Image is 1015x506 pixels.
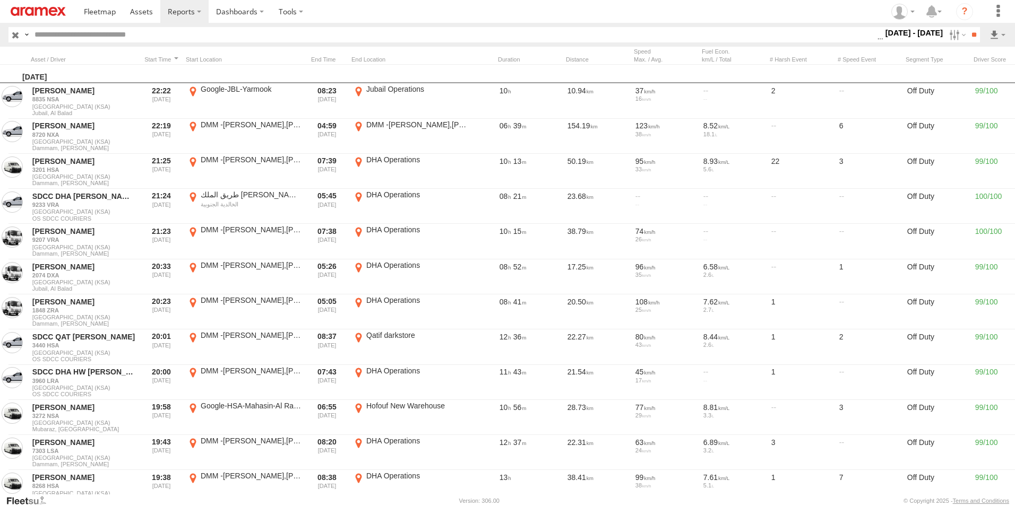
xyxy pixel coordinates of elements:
[201,84,301,94] div: Google-JBL-Yarmook
[500,86,511,95] span: 10
[32,285,135,292] span: Filter Results to this Group
[513,298,527,306] span: 41
[366,155,467,164] div: DHA Operations
[500,157,511,165] span: 10
[635,342,696,348] div: 43
[566,471,630,504] div: 38.41
[32,320,135,327] span: Filter Results to this Group
[513,333,527,341] span: 36
[32,377,135,385] a: 3960 LRA
[953,498,1009,504] a: Terms and Conditions
[32,191,135,201] a: SDCC DHA [PERSON_NAME]
[2,86,23,107] a: View Asset in Asset Management
[566,366,630,399] div: 21.54
[141,436,182,469] div: Entered prior to selected date range
[635,131,696,137] div: 38
[2,473,23,494] a: View Asset in Asset Management
[32,420,135,426] span: [GEOGRAPHIC_DATA] (KSA)
[141,401,182,434] div: Entered prior to selected date range
[307,84,347,117] div: Exited after selected date range
[906,260,969,293] div: Off Duty
[201,200,301,208] div: الخالدية الجنوبية
[351,260,468,293] label: Click to View Event Location
[141,84,182,117] div: Entered prior to selected date range
[956,3,973,20] i: ?
[500,192,511,200] span: 08
[32,385,135,391] span: [GEOGRAPHIC_DATA] (KSA)
[186,155,303,188] label: Click to View Event Location
[703,447,764,453] div: 3.2
[32,156,135,166] a: [PERSON_NAME]
[566,155,630,188] div: 50.19
[635,121,696,130] div: 123
[703,482,764,488] div: 5.1
[351,471,468,504] label: Click to View Event Location
[32,262,135,272] a: [PERSON_NAME]
[186,401,303,434] label: Click to View Event Location
[2,156,23,178] a: View Asset in Asset Management
[307,155,347,188] div: Exited after selected date range
[366,120,467,129] div: DMM -[PERSON_NAME],[PERSON_NAME],Nawras -P# 68
[32,314,135,320] span: [GEOGRAPHIC_DATA] (KSA)
[513,121,527,130] span: 39
[500,263,511,271] span: 08
[635,95,696,102] div: 16
[351,190,468,223] label: Click to View Event Location
[201,190,301,199] div: طريق الملك [PERSON_NAME]
[500,438,511,447] span: 12
[703,438,764,447] div: 6.89
[635,297,696,307] div: 108
[703,297,764,307] div: 7.62
[906,84,969,117] div: Off Duty
[500,368,511,376] span: 11
[366,225,467,234] div: DHA Operations
[32,272,135,279] a: 2074 DXA
[201,471,301,481] div: DMM -[PERSON_NAME],[PERSON_NAME],Nawras -P# 68
[32,332,135,342] a: SDCC QAT [PERSON_NAME]
[703,272,764,278] div: 2.6
[141,190,182,223] div: Entered prior to selected date range
[635,377,696,383] div: 17
[703,131,764,137] div: 18.1
[32,166,135,173] a: 3201 HSA
[2,367,23,388] a: View Asset in Asset Management
[32,356,135,362] span: Filter Results to this Group
[32,86,135,95] a: [PERSON_NAME]
[307,436,347,469] div: Exited after selected date range
[307,330,347,363] div: Exited after selected date range
[703,342,764,348] div: 2.6
[307,56,347,63] div: Click to Sort
[906,330,969,363] div: Off Duty
[351,84,468,117] label: Click to View Event Location
[32,226,135,236] a: [PERSON_NAME]
[703,332,764,342] div: 8.44
[32,403,135,412] a: [PERSON_NAME]
[770,330,833,363] div: 1
[32,215,135,222] span: Filter Results to this Group
[838,120,901,153] div: 6
[906,190,969,223] div: Off Duty
[566,190,630,223] div: 23.68
[32,455,135,461] span: [GEOGRAPHIC_DATA] (KSA)
[141,225,182,258] div: Entered prior to selected date range
[566,56,630,63] div: Click to Sort
[307,295,347,328] div: Exited after selected date range
[141,155,182,188] div: Entered prior to selected date range
[307,190,347,223] div: Exited after selected date range
[838,330,901,363] div: 2
[32,201,135,208] a: 9233 VRA
[770,436,833,469] div: 3
[2,226,23,248] a: View Asset in Asset Management
[635,226,696,236] div: 74
[201,436,301,446] div: DMM -[PERSON_NAME],[PERSON_NAME],Nawras -P# 68
[186,190,303,223] label: Click to View Event Location
[32,342,135,349] a: 3440 HSA
[513,157,527,165] span: 13
[366,471,467,481] div: DHA Operations
[2,332,23,353] a: View Asset in Asset Management
[32,103,135,110] span: [GEOGRAPHIC_DATA] (KSA)
[32,490,135,496] span: [GEOGRAPHIC_DATA] (KSA)
[366,84,467,94] div: Jubail Operations
[635,367,696,377] div: 45
[703,262,764,272] div: 6.58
